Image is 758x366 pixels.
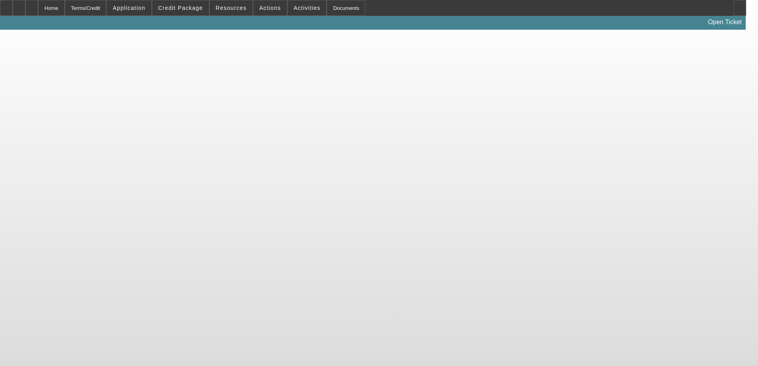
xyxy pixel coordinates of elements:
span: Resources [216,5,247,11]
span: Credit Package [158,5,203,11]
button: Application [107,0,151,15]
span: Actions [259,5,281,11]
button: Activities [288,0,327,15]
span: Application [113,5,145,11]
button: Resources [210,0,253,15]
button: Credit Package [152,0,209,15]
a: Open Ticket [705,15,745,29]
span: Activities [294,5,321,11]
button: Actions [253,0,287,15]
